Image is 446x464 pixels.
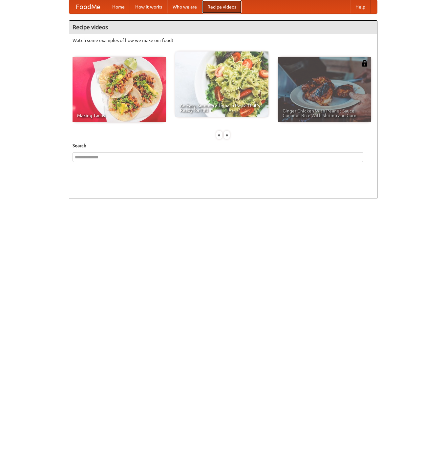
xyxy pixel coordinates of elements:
a: How it works [130,0,167,13]
a: Home [107,0,130,13]
p: Watch some examples of how we make our food! [73,37,374,44]
h4: Recipe videos [69,21,377,34]
a: Who we are [167,0,202,13]
span: Making Tacos [77,113,161,118]
a: Recipe videos [202,0,242,13]
a: An Easy, Summery Tomato Pasta That's Ready for Fall [175,51,268,117]
a: Making Tacos [73,57,166,122]
a: FoodMe [69,0,107,13]
div: « [216,131,222,139]
h5: Search [73,142,374,149]
div: » [224,131,230,139]
a: Help [350,0,371,13]
span: An Easy, Summery Tomato Pasta That's Ready for Fall [180,103,264,112]
img: 483408.png [361,60,368,67]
